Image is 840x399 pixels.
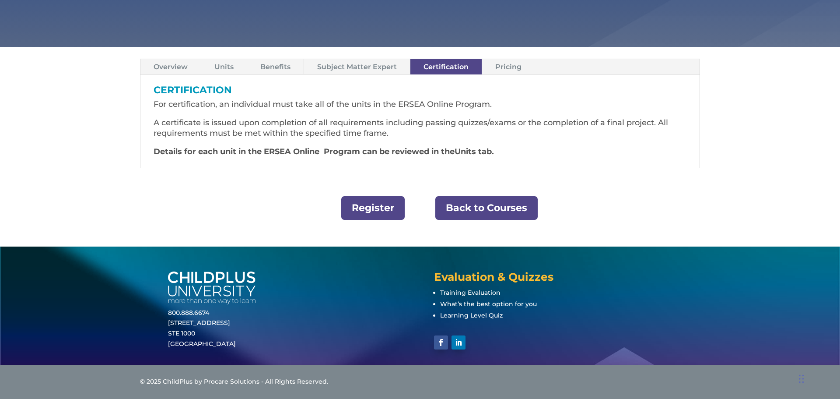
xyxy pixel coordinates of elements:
[247,59,304,74] a: Benefits
[440,289,500,297] a: Training Evaluation
[154,147,494,156] strong: Details for each unit in the ERSEA Online Program can be reviewed in theUnits tab.
[435,196,538,220] a: Back to Courses
[154,99,686,118] p: For certification, an individual must take all of the units in the ERSEA Online Program.
[140,377,700,387] div: © 2025 ChildPlus by Procare Solutions - All Rights Reserved.
[168,319,236,348] a: [STREET_ADDRESS]STE 1000[GEOGRAPHIC_DATA]
[482,59,535,74] a: Pricing
[440,311,503,319] a: Learning Level Quiz
[434,272,672,287] h4: Evaluation & Quizzes
[451,335,465,350] a: Follow on LinkedIn
[201,59,247,74] a: Units
[304,59,410,74] a: Subject Matter Expert
[440,300,537,308] a: What’s the best option for you
[168,309,209,317] a: 800.888.6674
[410,59,482,74] a: Certification
[799,366,804,392] div: Drag
[140,59,201,74] a: Overview
[154,118,686,147] p: A certificate is issued upon completion of all requirements including passing quizzes/exams or th...
[434,335,448,350] a: Follow on Facebook
[154,85,686,99] h3: CERTIFICATION
[168,272,255,304] img: white-cpu-wordmark
[697,304,840,399] iframe: Chat Widget
[341,196,405,220] a: Register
